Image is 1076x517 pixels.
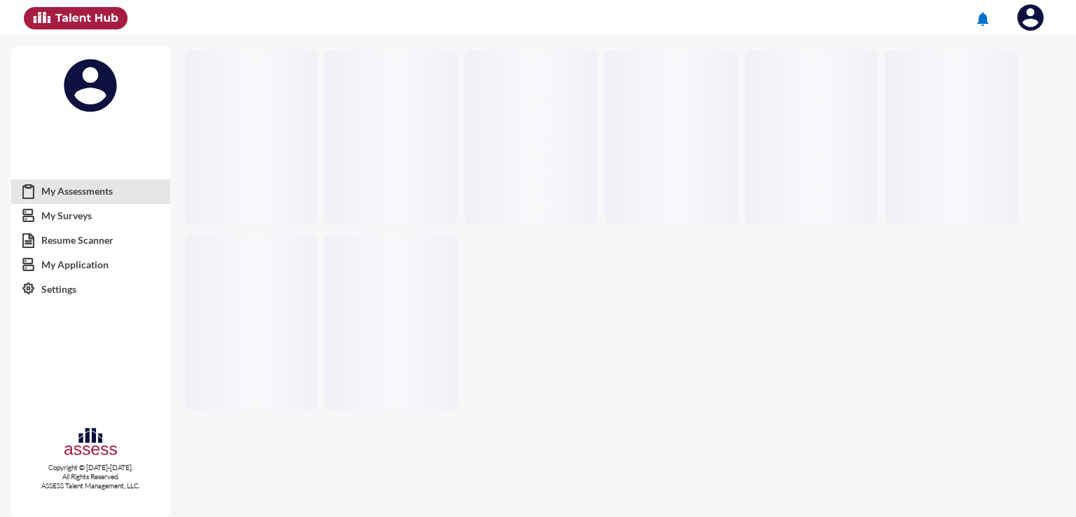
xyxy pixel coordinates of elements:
[11,463,170,490] p: Copyright © [DATE]-[DATE]. All Rights Reserved. ASSESS Talent Management, LLC.
[11,179,170,204] a: My Assessments
[63,426,118,460] img: assesscompany-logo.png
[974,11,991,27] mat-icon: notifications
[11,252,170,277] a: My Application
[11,228,170,253] a: Resume Scanner
[62,57,118,113] img: defaultimage.svg
[11,277,170,302] a: Settings
[11,203,170,228] a: My Surveys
